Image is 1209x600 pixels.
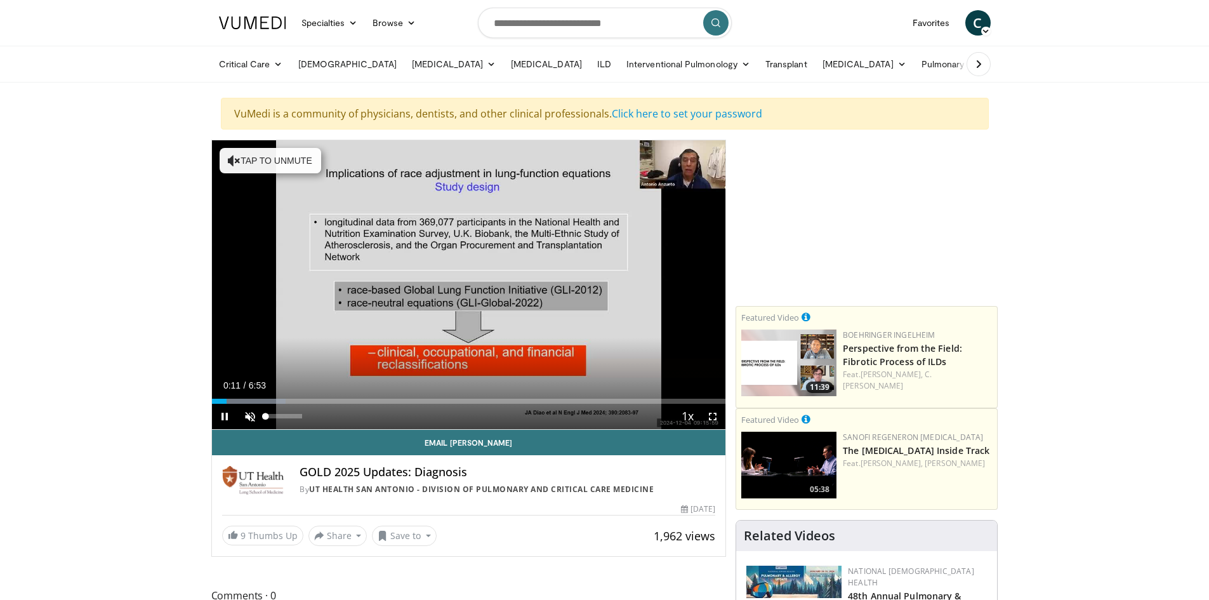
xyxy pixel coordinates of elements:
[211,51,291,77] a: Critical Care
[365,10,423,36] a: Browse
[905,10,958,36] a: Favorites
[222,465,285,496] img: UT Health San Antonio - Division of Pulmonary and Critical Care Medicine
[478,8,732,38] input: Search topics, interventions
[806,484,833,495] span: 05:38
[744,528,835,543] h4: Related Videos
[612,107,762,121] a: Click here to set your password
[843,330,935,340] a: Boehringer Ingelheim
[848,566,974,588] a: National [DEMOGRAPHIC_DATA] Health
[237,404,263,429] button: Unmute
[861,369,923,380] a: [PERSON_NAME],
[503,51,590,77] a: [MEDICAL_DATA]
[219,17,286,29] img: VuMedi Logo
[843,342,962,368] a: Perspective from the Field: Fibrotic Process of ILDs
[675,404,700,429] button: Playback Rate
[741,312,799,323] small: Featured Video
[861,458,923,469] a: [PERSON_NAME],
[843,369,932,391] a: C. [PERSON_NAME]
[843,369,992,392] div: Feat.
[249,380,266,390] span: 6:53
[221,98,989,130] div: VuMedi is a community of physicians, dentists, and other clinical professionals.
[404,51,503,77] a: [MEDICAL_DATA]
[843,444,989,457] a: The [MEDICAL_DATA] Inside Track
[925,458,985,469] a: [PERSON_NAME]
[746,566,842,598] img: b90f5d12-84c1-472e-b843-5cad6c7ef911.jpg.150x105_q85_autocrop_double_scale_upscale_version-0.2.jpg
[212,430,726,455] a: Email [PERSON_NAME]
[222,526,303,545] a: 9 Thumbs Up
[741,432,836,498] img: 64e8314d-0090-42e1-8885-f47de767bd23.png.150x105_q85_crop-smart_upscale.png
[741,432,836,498] a: 05:38
[212,404,237,429] button: Pause
[815,51,914,77] a: [MEDICAL_DATA]
[212,140,726,430] video-js: Video Player
[223,380,241,390] span: 0:11
[741,330,836,396] img: 0d260a3c-dea8-4d46-9ffd-2859801fb613.png.150x105_q85_crop-smart_upscale.png
[220,148,321,173] button: Tap to unmute
[619,51,758,77] a: Interventional Pulmonology
[300,465,715,479] h4: GOLD 2025 Updates: Diagnosis
[741,330,836,396] a: 11:39
[843,458,992,469] div: Feat.
[266,414,302,418] div: Volume Level
[300,484,715,495] div: By
[654,528,715,543] span: 1,962 views
[372,526,437,546] button: Save to
[590,51,619,77] a: ILD
[681,503,715,515] div: [DATE]
[965,10,991,36] a: C
[772,140,962,298] iframe: Advertisement
[294,10,366,36] a: Specialties
[914,51,1024,77] a: Pulmonary Infection
[806,382,833,393] span: 11:39
[291,51,404,77] a: [DEMOGRAPHIC_DATA]
[308,526,367,546] button: Share
[309,484,654,495] a: UT Health San Antonio - Division of Pulmonary and Critical Care Medicine
[700,404,725,429] button: Fullscreen
[758,51,815,77] a: Transplant
[244,380,246,390] span: /
[741,414,799,425] small: Featured Video
[843,432,983,443] a: Sanofi Regeneron [MEDICAL_DATA]
[241,530,246,542] span: 9
[212,399,726,404] div: Progress Bar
